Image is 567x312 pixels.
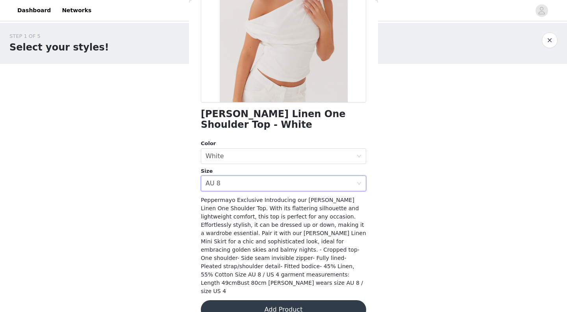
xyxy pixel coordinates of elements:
div: AU 8 [206,176,220,191]
div: STEP 1 OF 5 [9,32,109,40]
a: Dashboard [13,2,56,19]
h1: [PERSON_NAME] Linen One Shoulder Top - White [201,109,366,130]
a: Networks [57,2,96,19]
h1: Select your styles! [9,40,109,54]
div: Color [201,140,366,148]
span: Peppermayo Exclusive Introducing our [PERSON_NAME] Linen One Shoulder Top. With its flattering si... [201,197,366,294]
div: avatar [538,4,545,17]
div: White [206,149,224,164]
div: Size [201,167,366,175]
